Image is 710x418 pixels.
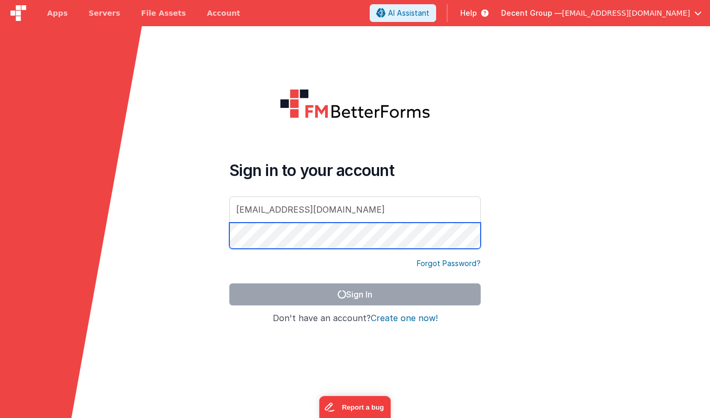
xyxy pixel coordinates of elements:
[319,396,391,418] iframe: Marker.io feedback button
[47,8,68,18] span: Apps
[501,8,562,18] span: Decent Group —
[229,283,481,305] button: Sign In
[371,314,438,323] button: Create one now!
[562,8,690,18] span: [EMAIL_ADDRESS][DOMAIN_NAME]
[370,4,436,22] button: AI Assistant
[460,8,477,18] span: Help
[388,8,429,18] span: AI Assistant
[417,258,481,269] a: Forgot Password?
[229,196,481,223] input: Email Address
[229,314,481,323] h4: Don't have an account?
[141,8,186,18] span: File Assets
[501,8,702,18] button: Decent Group — [EMAIL_ADDRESS][DOMAIN_NAME]
[88,8,120,18] span: Servers
[229,161,481,180] h4: Sign in to your account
